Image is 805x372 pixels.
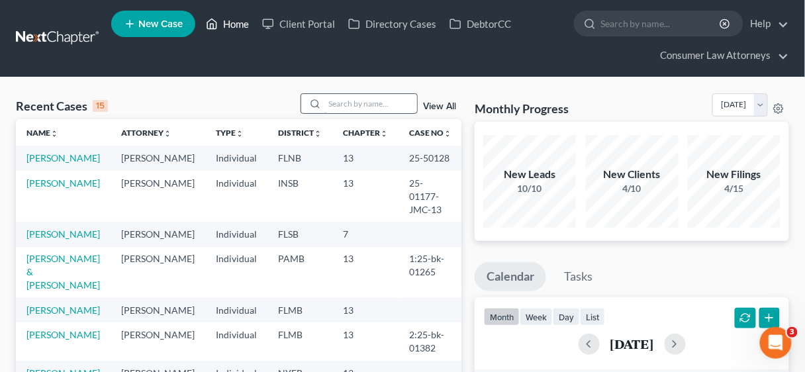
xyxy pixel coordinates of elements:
[332,171,399,222] td: 13
[256,12,342,36] a: Client Portal
[278,128,322,138] a: Districtunfold_more
[787,327,798,338] span: 3
[423,102,456,111] a: View All
[216,128,244,138] a: Typeunfold_more
[267,322,332,360] td: FLMB
[553,308,580,326] button: day
[267,247,332,298] td: PAMB
[26,152,100,163] a: [PERSON_NAME]
[520,308,553,326] button: week
[475,262,546,291] a: Calendar
[16,98,108,114] div: Recent Cases
[111,222,205,246] td: [PERSON_NAME]
[552,262,604,291] a: Tasks
[205,171,267,222] td: Individual
[111,171,205,222] td: [PERSON_NAME]
[111,298,205,322] td: [PERSON_NAME]
[332,247,399,298] td: 13
[199,12,256,36] a: Home
[205,298,267,322] td: Individual
[342,12,443,36] a: Directory Cases
[111,146,205,170] td: [PERSON_NAME]
[580,308,605,326] button: list
[267,171,332,222] td: INSB
[26,128,58,138] a: Nameunfold_more
[138,19,183,29] span: New Case
[688,167,781,182] div: New Filings
[26,304,100,316] a: [PERSON_NAME]
[26,228,100,240] a: [PERSON_NAME]
[399,247,462,298] td: 1:25-bk-01265
[93,100,108,112] div: 15
[760,327,792,359] iframe: Intercom live chat
[586,182,679,195] div: 4/10
[600,11,722,36] input: Search by name...
[205,322,267,360] td: Individual
[483,182,576,195] div: 10/10
[409,128,451,138] a: Case Nounfold_more
[688,182,781,195] div: 4/15
[267,298,332,322] td: FLMB
[343,128,388,138] a: Chapterunfold_more
[332,298,399,322] td: 13
[332,222,399,246] td: 7
[121,128,171,138] a: Attorneyunfold_more
[111,322,205,360] td: [PERSON_NAME]
[484,308,520,326] button: month
[324,94,417,113] input: Search by name...
[50,130,58,138] i: unfold_more
[610,337,654,351] h2: [DATE]
[111,247,205,298] td: [PERSON_NAME]
[164,130,171,138] i: unfold_more
[399,322,462,360] td: 2:25-bk-01382
[332,322,399,360] td: 13
[380,130,388,138] i: unfold_more
[26,253,100,291] a: [PERSON_NAME] & [PERSON_NAME]
[26,329,100,340] a: [PERSON_NAME]
[399,146,462,170] td: 25-50128
[205,146,267,170] td: Individual
[205,247,267,298] td: Individual
[444,130,451,138] i: unfold_more
[26,177,100,189] a: [PERSON_NAME]
[654,44,788,68] a: Consumer Law Attorneys
[267,222,332,246] td: FLSB
[267,146,332,170] td: FLNB
[744,12,788,36] a: Help
[332,146,399,170] td: 13
[236,130,244,138] i: unfold_more
[443,12,518,36] a: DebtorCC
[586,167,679,182] div: New Clients
[483,167,576,182] div: New Leads
[205,222,267,246] td: Individual
[314,130,322,138] i: unfold_more
[399,171,462,222] td: 25-01177-JMC-13
[475,101,569,116] h3: Monthly Progress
